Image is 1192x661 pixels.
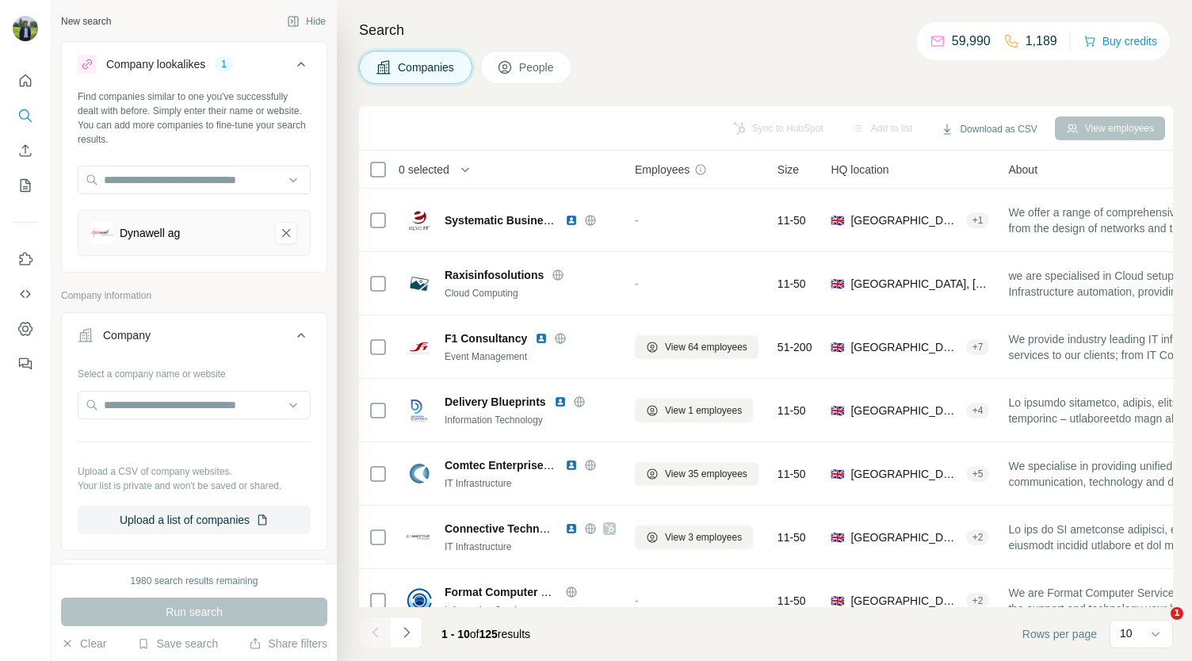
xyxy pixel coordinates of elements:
[831,339,844,355] span: 🇬🇧
[391,617,422,648] button: Navigate to next page
[61,636,106,651] button: Clear
[445,286,616,300] div: Cloud Computing
[78,90,311,147] div: Find companies similar to one you've successfully dealt with before. Simply enter their name or w...
[1026,32,1057,51] p: 1,189
[445,522,579,535] span: Connective Technologies
[777,276,806,292] span: 11-50
[78,479,311,493] p: Your list is private and won't be saved or shared.
[13,315,38,343] button: Dashboard
[635,525,753,549] button: View 3 employees
[850,276,989,292] span: [GEOGRAPHIC_DATA], [GEOGRAPHIC_DATA]
[276,10,337,33] button: Hide
[407,271,432,296] img: Logo of Raxisinfosolutions
[850,529,959,545] span: [GEOGRAPHIC_DATA], [GEOGRAPHIC_DATA][PERSON_NAME], [GEOGRAPHIC_DATA]
[777,593,806,609] span: 11-50
[1120,625,1133,641] p: 10
[106,56,205,72] div: Company lookalikes
[120,225,180,241] div: Dynawell ag
[445,413,616,427] div: Information Technology
[445,586,607,598] span: Format Computer Services Ltd
[78,361,311,381] div: Select a company name or website
[399,162,449,178] span: 0 selected
[1083,30,1157,52] button: Buy credits
[777,466,806,482] span: 11-50
[249,636,327,651] button: Share filters
[470,628,479,640] span: of
[519,59,556,75] span: People
[966,594,990,608] div: + 2
[13,16,38,41] img: Avatar
[78,464,311,479] p: Upload a CSV of company websites.
[215,57,233,71] div: 1
[407,398,432,423] img: Logo of Delivery Blueprints
[966,213,990,227] div: + 1
[445,603,616,617] div: Information Services
[91,222,113,244] img: Dynawell ag-logo
[966,530,990,544] div: + 2
[565,522,578,535] img: LinkedIn logo
[445,394,546,410] span: Delivery Blueprints
[554,395,567,408] img: LinkedIn logo
[78,506,311,534] button: Upload a list of companies
[665,403,742,418] span: View 1 employees
[398,59,456,75] span: Companies
[13,67,38,95] button: Quick start
[407,525,432,550] img: Logo of Connective Technologies
[831,162,888,178] span: HQ location
[407,461,432,487] img: Logo of Comtec Enterprises Ltd
[635,162,690,178] span: Employees
[441,628,530,640] span: results
[966,340,990,354] div: + 7
[535,332,548,345] img: LinkedIn logo
[565,459,578,472] img: LinkedIn logo
[831,466,844,482] span: 🇬🇧
[777,339,812,355] span: 51-200
[850,593,959,609] span: [GEOGRAPHIC_DATA], [GEOGRAPHIC_DATA]|[GEOGRAPHIC_DATA] Outer|Enfield (EN)|[GEOGRAPHIC_DATA]
[1171,607,1183,620] span: 1
[777,162,799,178] span: Size
[13,101,38,130] button: Search
[407,208,432,233] img: Logo of Systematic Business Solutions
[665,340,747,354] span: View 64 employees
[13,245,38,273] button: Use Surfe on LinkedIn
[635,399,753,422] button: View 1 employees
[275,222,297,244] button: Dynawell ag-remove-button
[479,628,498,640] span: 125
[831,403,844,418] span: 🇬🇧
[635,214,639,227] span: -
[359,19,1173,41] h4: Search
[445,459,570,472] span: Comtec Enterprises Ltd
[850,339,959,355] span: [GEOGRAPHIC_DATA], [GEOGRAPHIC_DATA], [GEOGRAPHIC_DATA]
[445,540,616,554] div: IT Infrastructure
[831,276,844,292] span: 🇬🇧
[62,563,327,601] button: Industry
[441,628,470,640] span: 1 - 10
[62,316,327,361] button: Company
[777,403,806,418] span: 11-50
[13,280,38,308] button: Use Surfe API
[13,350,38,378] button: Feedback
[1008,162,1037,178] span: About
[850,466,959,482] span: [GEOGRAPHIC_DATA], [GEOGRAPHIC_DATA], [GEOGRAPHIC_DATA]
[952,32,991,51] p: 59,990
[831,212,844,228] span: 🇬🇧
[407,588,432,613] img: Logo of Format Computer Services Ltd
[777,529,806,545] span: 11-50
[62,45,327,90] button: Company lookalikes1
[850,212,959,228] span: [GEOGRAPHIC_DATA], [GEOGRAPHIC_DATA], [GEOGRAPHIC_DATA]
[850,403,959,418] span: [GEOGRAPHIC_DATA], [GEOGRAPHIC_DATA], [GEOGRAPHIC_DATA]
[930,117,1048,141] button: Download as CSV
[445,214,609,227] span: Systematic Business Solutions
[777,212,806,228] span: 11-50
[137,636,218,651] button: Save search
[635,277,639,290] span: -
[831,593,844,609] span: 🇬🇧
[445,330,527,346] span: F1 Consultancy
[565,214,578,227] img: LinkedIn logo
[13,171,38,200] button: My lists
[61,14,111,29] div: New search
[1138,607,1176,645] iframe: Intercom live chat
[635,335,758,359] button: View 64 employees
[61,288,327,303] p: Company information
[635,594,639,607] span: -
